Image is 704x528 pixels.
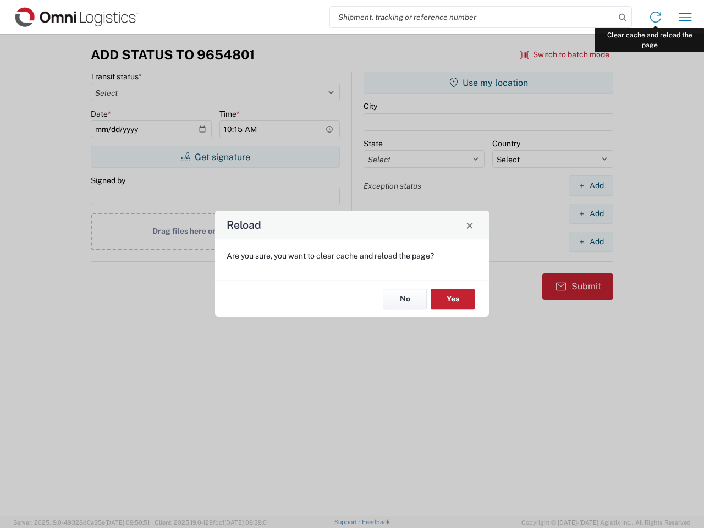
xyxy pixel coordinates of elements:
input: Shipment, tracking or reference number [330,7,615,28]
button: Close [462,217,477,233]
button: Yes [431,289,475,309]
button: No [383,289,427,309]
h4: Reload [227,217,261,233]
p: Are you sure, you want to clear cache and reload the page? [227,251,477,261]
